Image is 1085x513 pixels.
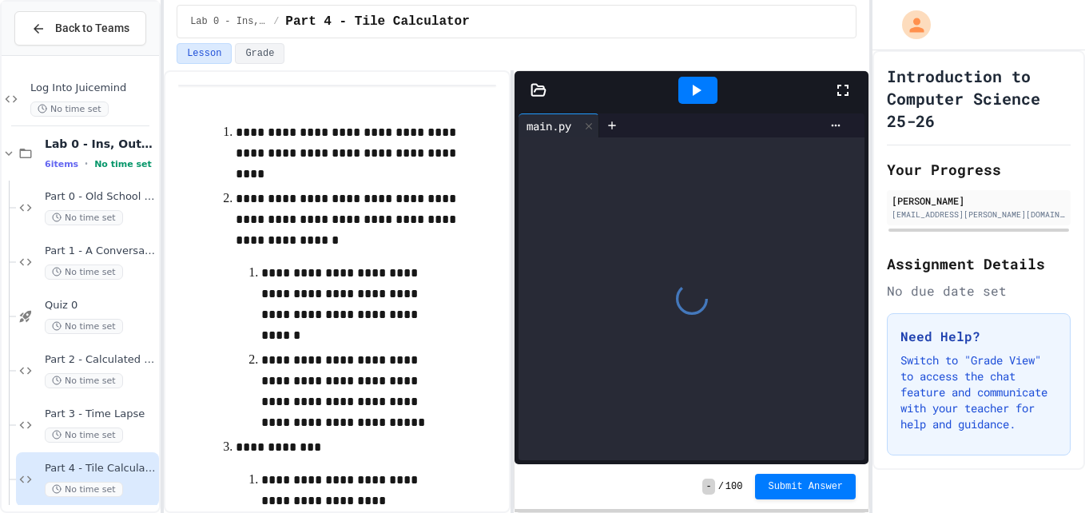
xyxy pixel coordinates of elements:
[519,113,599,137] div: main.py
[887,281,1071,300] div: No due date set
[190,15,267,28] span: Lab 0 - Ins, Outs and a Little Math
[45,264,123,280] span: No time set
[768,480,843,493] span: Submit Answer
[45,319,123,334] span: No time set
[885,6,935,43] div: My Account
[177,43,232,64] button: Lesson
[1018,449,1069,497] iframe: chat widget
[887,65,1071,132] h1: Introduction to Computer Science 25-26
[45,210,123,225] span: No time set
[725,480,743,493] span: 100
[900,352,1057,432] p: Switch to "Grade View" to access the chat feature and communicate with your teacher for help and ...
[235,43,284,64] button: Grade
[273,15,279,28] span: /
[45,408,156,421] span: Part 3 - Time Lapse
[45,137,156,151] span: Lab 0 - Ins, Outs and a Little Math
[45,190,156,204] span: Part 0 - Old School Printer
[45,353,156,367] span: Part 2 - Calculated Rectangle
[55,20,129,37] span: Back to Teams
[45,245,156,258] span: Part 1 - A Conversation
[14,11,146,46] button: Back to Teams
[30,82,156,95] span: Log Into Juicemind
[45,373,123,388] span: No time set
[755,474,856,499] button: Submit Answer
[30,101,109,117] span: No time set
[887,158,1071,181] h2: Your Progress
[519,117,579,134] div: main.py
[45,482,123,497] span: No time set
[952,380,1069,447] iframe: chat widget
[85,157,88,170] span: •
[900,327,1057,346] h3: Need Help?
[892,209,1066,221] div: [EMAIL_ADDRESS][PERSON_NAME][DOMAIN_NAME]
[892,193,1066,208] div: [PERSON_NAME]
[45,427,123,443] span: No time set
[45,159,78,169] span: 6 items
[887,253,1071,275] h2: Assignment Details
[702,479,714,495] span: -
[45,462,156,475] span: Part 4 - Tile Calculator
[285,12,469,31] span: Part 4 - Tile Calculator
[94,159,152,169] span: No time set
[45,299,156,312] span: Quiz 0
[718,480,724,493] span: /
